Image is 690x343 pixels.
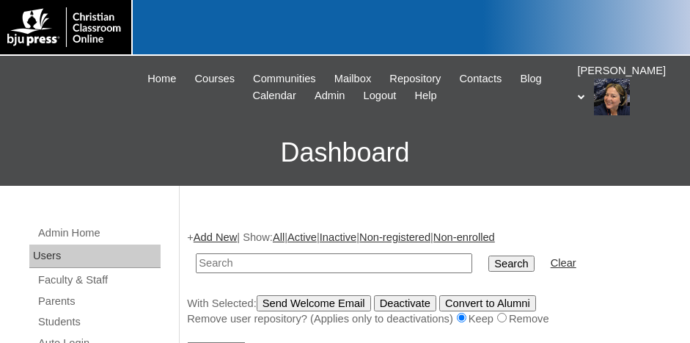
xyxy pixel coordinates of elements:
a: Home [140,71,183,87]
div: + | Show: | | | | [187,230,675,327]
span: Repository [389,71,441,87]
span: Admin [315,87,345,104]
a: Repository [382,71,448,87]
a: Non-enrolled [433,231,495,243]
a: Clear [551,257,576,269]
span: Logout [364,87,397,104]
input: Convert to Alumni [439,295,536,311]
span: Courses [194,71,235,87]
a: Faculty & Staff [37,271,161,289]
a: Help [407,87,444,104]
span: Communities [253,71,316,87]
span: Contacts [459,71,502,87]
a: Contacts [452,71,509,87]
img: Evelyn Torres-Lopez [594,79,630,115]
div: With Selected: [187,295,675,327]
a: Courses [187,71,242,87]
h3: Dashboard [7,120,683,186]
a: Mailbox [327,71,379,87]
a: Non-registered [359,231,430,243]
a: All [273,231,285,243]
a: Active [287,231,317,243]
a: Admin Home [37,224,161,242]
a: Communities [246,71,323,87]
a: Inactive [320,231,357,243]
input: Search [196,253,472,273]
input: Search [488,256,534,272]
a: Calendar [245,87,303,104]
input: Deactivate [374,295,436,311]
span: Mailbox [334,71,372,87]
div: [PERSON_NAME] [578,63,676,115]
div: Remove user repository? (Applies only to deactivations) Keep Remove [187,311,675,327]
a: Add New [194,231,237,243]
a: Logout [356,87,404,104]
img: logo-white.png [7,7,124,47]
span: Home [147,71,176,87]
a: Admin [307,87,353,104]
div: Users [29,245,161,268]
a: Students [37,313,161,331]
input: Send Welcome Email [257,295,371,311]
span: Blog [520,71,541,87]
a: Blog [513,71,548,87]
span: Calendar [252,87,296,104]
a: Parents [37,292,161,311]
span: Help [414,87,436,104]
